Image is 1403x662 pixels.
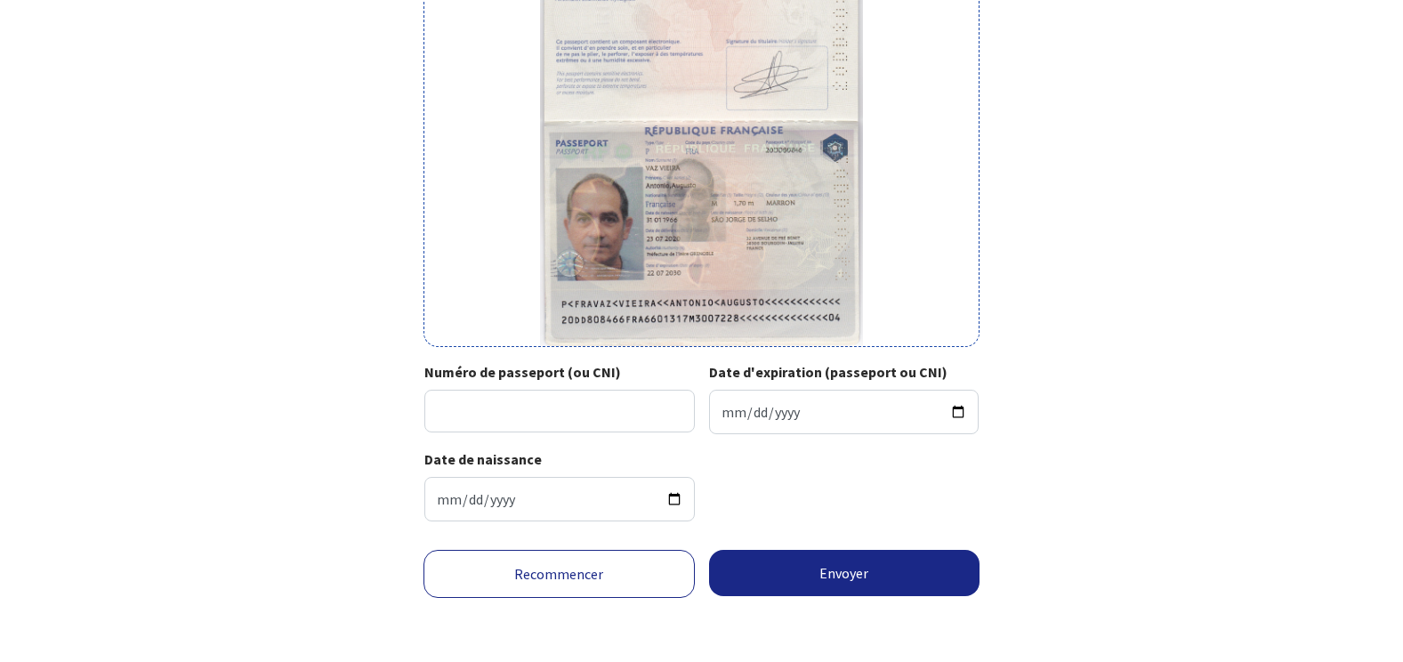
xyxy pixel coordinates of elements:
strong: Numéro de passeport (ou CNI) [424,363,621,381]
strong: Date de naissance [424,450,542,468]
button: Envoyer [709,550,980,596]
strong: Date d'expiration (passeport ou CNI) [709,363,947,381]
a: Recommencer [423,550,695,598]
